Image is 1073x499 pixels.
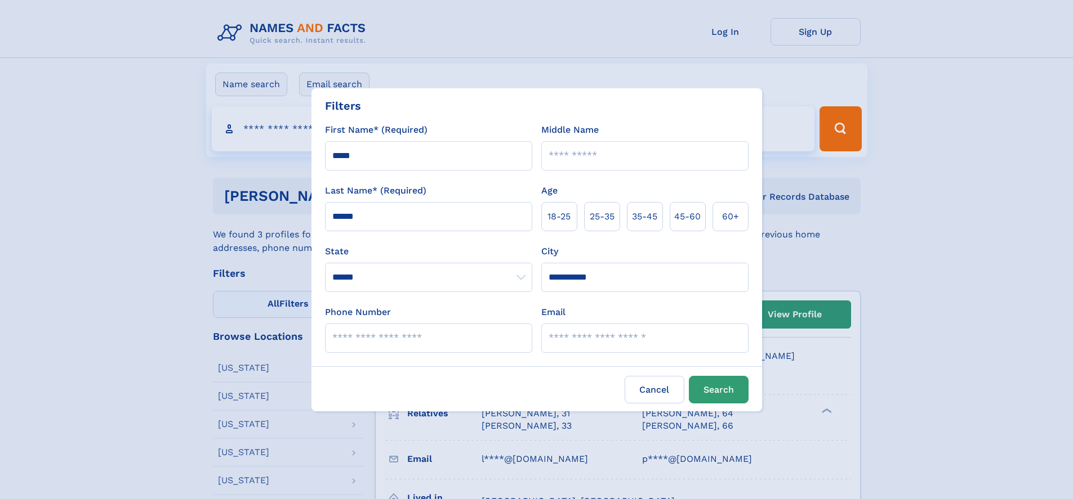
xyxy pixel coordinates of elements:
label: First Name* (Required) [325,123,428,137]
label: Middle Name [541,123,599,137]
label: Last Name* (Required) [325,184,426,197]
span: 25‑35 [590,210,615,223]
label: Age [541,184,558,197]
span: 18‑25 [547,210,571,223]
span: 45‑60 [674,210,701,223]
span: 60+ [722,210,739,223]
button: Search [689,376,749,403]
span: 35‑45 [632,210,657,223]
label: Phone Number [325,305,391,319]
label: State [325,245,532,258]
label: Email [541,305,566,319]
div: Filters [325,97,361,114]
label: Cancel [625,376,684,403]
label: City [541,245,558,258]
